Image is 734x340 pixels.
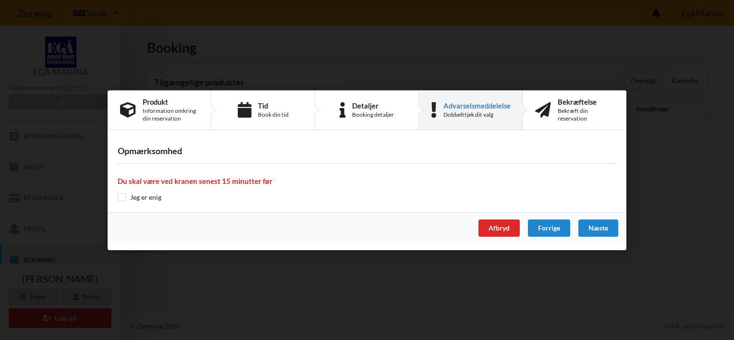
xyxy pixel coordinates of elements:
[443,110,511,118] div: Dobbelttjek dit valg
[118,193,161,201] label: Jeg er enig
[528,219,570,237] div: Forrige
[143,97,198,105] div: Produkt
[118,146,616,157] h3: Opmærksomhed
[258,101,289,109] div: Tid
[143,107,198,122] div: Information omkring din reservation
[558,97,614,105] div: Bekræftelse
[118,177,616,186] h4: Du skal være ved kranen senest 15 minutter før
[478,219,520,237] div: Afbryd
[558,107,614,122] div: Bekræft din reservation
[352,110,394,118] div: Booking detaljer
[443,101,511,109] div: Advarselsmeddelelse
[578,219,618,237] div: Næste
[258,110,289,118] div: Book din tid
[352,101,394,109] div: Detaljer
